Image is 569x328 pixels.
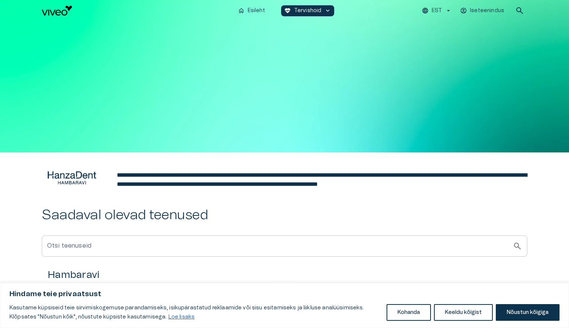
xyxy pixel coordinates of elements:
[42,207,527,223] h2: Saadaval olevad teenused
[515,6,524,15] span: search
[238,7,245,14] span: home
[9,290,560,299] p: Hindame teie privaatsust
[324,7,331,14] span: keyboard_arrow_down
[48,269,100,281] h4: Hambaravi
[387,304,431,321] button: Kohanda
[42,6,232,16] a: Navigate to homepage
[512,3,527,18] button: open search modal
[470,7,504,15] p: Iseteenindus
[42,169,102,188] img: HanzaDent logo
[235,5,269,16] button: homeEsileht
[513,242,522,251] span: search
[434,304,493,321] button: Keeldu kõigist
[51,135,140,146] h5: [GEOGRAPHIC_DATA]
[432,7,442,15] p: EST
[9,303,381,322] p: Kasutame küpsiseid teie sirvimiskogemuse parandamiseks, isikupärastatud reklaamide või sisu esita...
[248,7,265,15] p: Esileht
[168,314,195,320] a: Loe lisaks
[294,7,322,15] p: Tervishoid
[51,115,140,132] h1: HanzaDent
[459,5,506,16] button: Iseteenindus
[284,7,291,14] span: ecg_heart
[496,304,560,321] button: Nõustun kõigiga
[421,5,453,16] button: EST
[117,171,527,189] div: editable markdown
[42,6,72,16] img: Viveo logo
[281,5,335,16] button: ecg_heartTervishoidkeyboard_arrow_down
